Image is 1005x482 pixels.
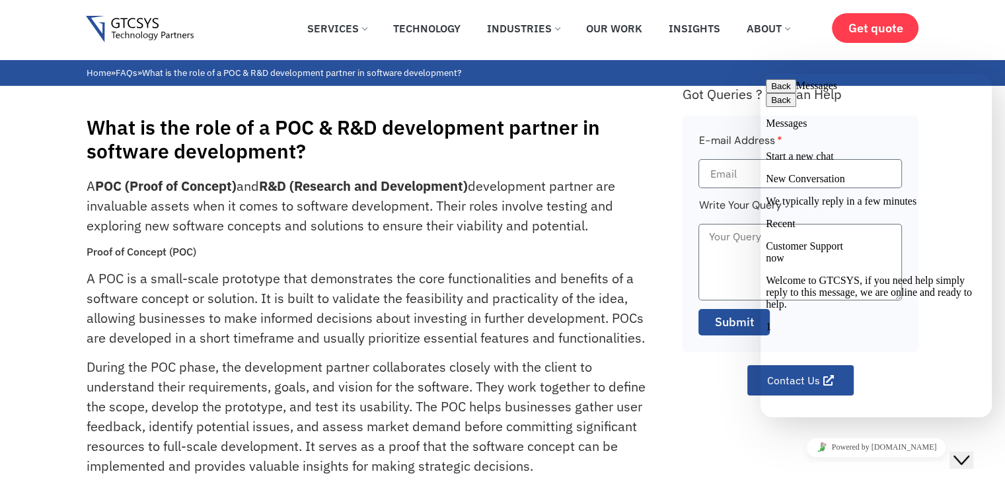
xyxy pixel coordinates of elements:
label: E-mail Address [698,132,782,159]
a: Contact Us [747,365,854,396]
a: Our Work [576,14,652,43]
a: Home [87,67,111,79]
img: Gtcsys logo [86,16,194,43]
p: During the POC phase, the development partner collaborates closely with the client to understand ... [87,357,653,476]
span: Submit [714,314,754,331]
h3: Proof of Concept (POC) [87,246,653,258]
p: A POC is a small-scale prototype that demonstrates the core functionalities and benefits of a sof... [87,269,653,348]
strong: POC (Proof of Concept) [95,177,237,195]
iframe: chat widget [949,429,992,469]
a: Industries [477,14,570,43]
a: About [737,14,800,43]
iframe: chat widget [761,432,992,462]
a: Services [297,14,377,43]
span: Get quote [848,21,903,35]
span: What is the role of a POC & R&D development partner in software development? [142,67,461,79]
p: A and development partner are invaluable assets when it comes to software development. Their role... [87,176,653,236]
input: Email [698,159,902,188]
iframe: chat widget [761,74,992,417]
a: Get quote [832,13,918,43]
div: Got Queries ? We Can Help [682,86,918,102]
span: » » [87,67,461,79]
label: Write Your Query [698,197,781,224]
h1: What is the role of a POC & R&D development partner in software development? [87,116,669,163]
button: Submit [698,309,770,335]
a: Technology [383,14,470,43]
form: Faq Form [698,132,902,344]
a: Insights [659,14,730,43]
strong: R&D (Research and Development) [259,177,468,195]
a: FAQs [116,67,137,79]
